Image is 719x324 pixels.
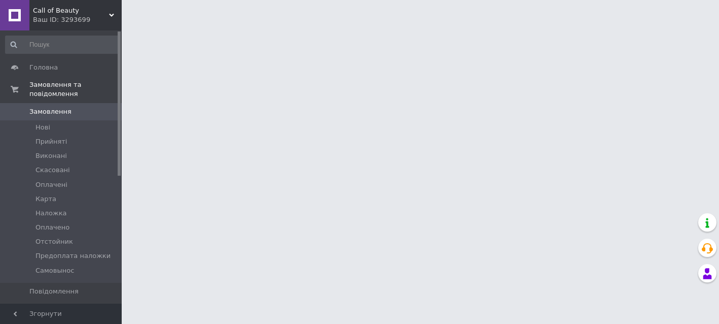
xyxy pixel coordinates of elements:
span: Call of Beauty [33,6,109,15]
span: Скасовані [35,166,70,175]
span: Самовынос [35,266,74,275]
span: Головна [29,63,58,72]
span: Карта [35,195,56,204]
span: Наложка [35,209,67,218]
span: Повідомлення [29,287,79,296]
input: Пошук [5,36,120,54]
span: Виконані [35,151,67,160]
span: Оплачені [35,180,67,189]
span: Замовлення [29,107,71,116]
span: Замовлення та повідомлення [29,80,122,99]
div: Ваш ID: 3293699 [33,15,122,24]
span: Нові [35,123,50,132]
span: Предоплата наложки [35,251,111,261]
span: Отстойник [35,237,73,246]
span: Прийняті [35,137,67,146]
span: Оплачено [35,223,69,232]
